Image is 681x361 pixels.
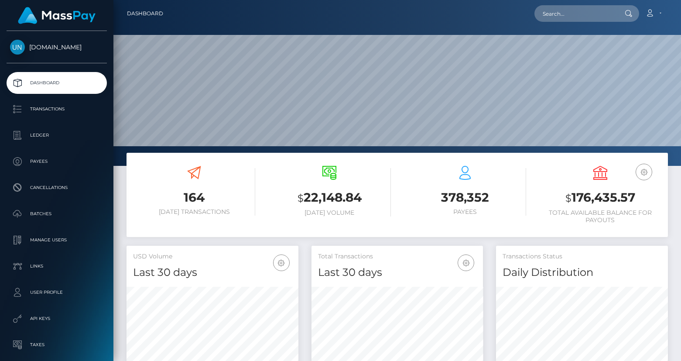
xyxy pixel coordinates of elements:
[133,208,255,216] h6: [DATE] Transactions
[298,192,304,204] small: $
[565,192,571,204] small: $
[127,4,163,23] a: Dashboard
[7,282,107,303] a: User Profile
[7,98,107,120] a: Transactions
[7,308,107,330] a: API Keys
[7,177,107,199] a: Cancellations
[404,189,526,206] h3: 378,352
[18,7,96,24] img: MassPay Logo
[7,124,107,146] a: Ledger
[10,76,103,89] p: Dashboard
[404,208,526,216] h6: Payees
[534,5,616,22] input: Search...
[10,181,103,194] p: Cancellations
[539,189,661,207] h3: 176,435.57
[7,72,107,94] a: Dashboard
[268,209,390,217] h6: [DATE] Volume
[10,40,25,55] img: Unlockt.me
[133,252,292,261] h5: USD Volume
[10,155,103,168] p: Payees
[7,151,107,172] a: Payees
[10,103,103,116] p: Transactions
[503,265,661,280] h4: Daily Distribution
[7,255,107,277] a: Links
[10,312,103,325] p: API Keys
[133,265,292,280] h4: Last 30 days
[10,234,103,247] p: Manage Users
[318,252,477,261] h5: Total Transactions
[10,260,103,273] p: Links
[10,338,103,351] p: Taxes
[7,229,107,251] a: Manage Users
[539,209,661,224] h6: Total Available Balance for Payouts
[7,43,107,51] span: [DOMAIN_NAME]
[268,189,390,207] h3: 22,148.84
[10,207,103,220] p: Batches
[10,129,103,142] p: Ledger
[7,203,107,225] a: Batches
[318,265,477,280] h4: Last 30 days
[7,334,107,356] a: Taxes
[503,252,661,261] h5: Transactions Status
[133,189,255,206] h3: 164
[10,286,103,299] p: User Profile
